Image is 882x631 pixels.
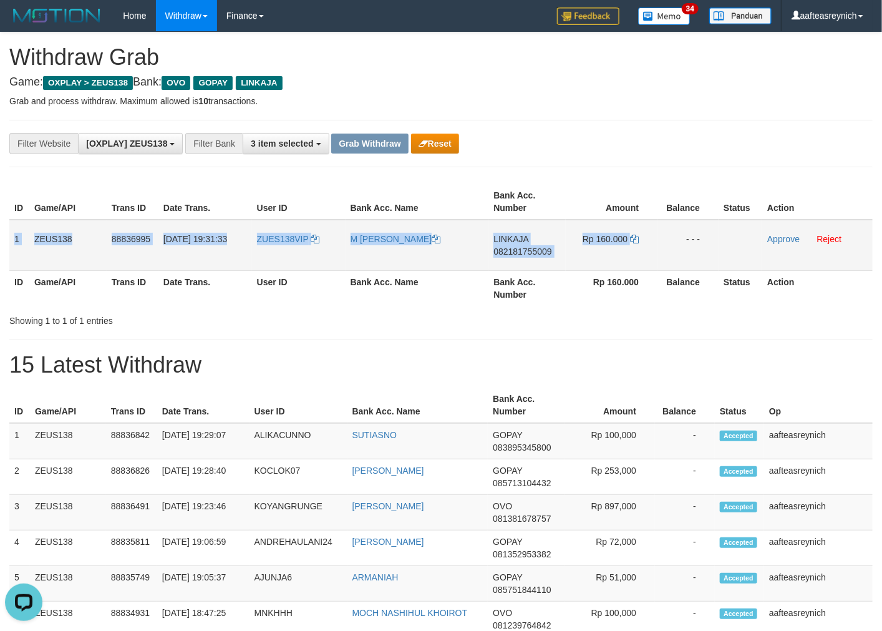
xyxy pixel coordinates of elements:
[493,608,512,618] span: OVO
[250,531,347,566] td: ANDREHAULANI24
[720,537,757,548] span: Accepted
[106,495,157,531] td: 88836491
[346,270,489,306] th: Bank Acc. Name
[493,443,551,452] span: Copy 083895345800 to clipboard
[493,514,551,524] span: Copy 081381678757 to clipboard
[9,6,104,25] img: MOTION_logo.png
[655,423,715,459] td: -
[655,388,715,423] th: Balance
[157,459,250,495] td: [DATE] 19:28:40
[655,459,715,495] td: -
[764,495,873,531] td: aafteasreynich
[566,184,657,220] th: Amount
[719,184,762,220] th: Status
[107,184,158,220] th: Trans ID
[709,7,772,24] img: panduan.png
[250,566,347,602] td: AJUNJA6
[112,234,150,244] span: 88836995
[29,270,107,306] th: Game/API
[655,531,715,566] td: -
[250,495,347,531] td: KOYANGRUNGE
[9,45,873,70] h1: Withdraw Grab
[488,184,566,220] th: Bank Acc. Number
[720,609,757,619] span: Accepted
[9,76,873,89] h4: Game: Bank:
[43,76,133,90] span: OXPLAY > ZEUS138
[106,388,157,423] th: Trans ID
[352,572,399,582] a: ARMANIAH
[29,184,107,220] th: Game/API
[583,234,628,244] span: Rp 160.000
[720,502,757,512] span: Accepted
[9,495,30,531] td: 3
[29,220,107,271] td: ZEUS138
[352,537,424,547] a: [PERSON_NAME]
[565,495,655,531] td: Rp 897,000
[720,466,757,477] span: Accepted
[106,566,157,602] td: 88835749
[638,7,691,25] img: Button%20Memo.svg
[351,234,441,244] a: M [PERSON_NAME]
[566,270,657,306] th: Rp 160.000
[9,531,30,566] td: 4
[565,423,655,459] td: Rp 100,000
[158,270,252,306] th: Date Trans.
[9,184,29,220] th: ID
[9,566,30,602] td: 5
[257,234,309,244] span: ZUES138VIP
[78,133,183,154] button: [OXPLAY] ZEUS138
[9,388,30,423] th: ID
[557,7,619,25] img: Feedback.jpg
[767,234,800,244] a: Approve
[347,388,488,423] th: Bank Acc. Name
[157,566,250,602] td: [DATE] 19:05:37
[352,430,397,440] a: SUTIASNO
[198,96,208,106] strong: 10
[352,466,424,476] a: [PERSON_NAME]
[762,270,873,306] th: Action
[30,423,106,459] td: ZEUS138
[493,478,551,488] span: Copy 085713104432 to clipboard
[243,133,329,154] button: 3 item selected
[331,134,408,154] button: Grab Withdraw
[352,608,468,618] a: MOCH NASHIHUL KHOIROT
[162,76,190,90] span: OVO
[5,5,42,42] button: Open LiveChat chat widget
[565,388,655,423] th: Amount
[157,423,250,459] td: [DATE] 19:29:07
[715,388,764,423] th: Status
[185,133,243,154] div: Filter Bank
[251,139,313,149] span: 3 item selected
[565,459,655,495] td: Rp 253,000
[488,270,566,306] th: Bank Acc. Number
[86,139,167,149] span: [OXPLAY] ZEUS138
[493,430,522,440] span: GOPAY
[252,270,346,306] th: User ID
[655,566,715,602] td: -
[411,134,459,154] button: Reset
[106,531,157,566] td: 88835811
[720,573,757,584] span: Accepted
[9,133,78,154] div: Filter Website
[630,234,639,244] a: Copy 160000 to clipboard
[346,184,489,220] th: Bank Acc. Name
[9,423,30,459] td: 1
[493,549,551,559] span: Copy 081352953382 to clipboard
[193,76,233,90] span: GOPAY
[157,388,250,423] th: Date Trans.
[493,466,522,476] span: GOPAY
[493,620,551,630] span: Copy 081239764842 to clipboard
[657,270,719,306] th: Balance
[163,234,227,244] span: [DATE] 19:31:33
[30,388,106,423] th: Game/API
[493,585,551,595] span: Copy 085751844110 to clipboard
[764,423,873,459] td: aafteasreynich
[250,459,347,495] td: KOCLOK07
[493,247,551,257] span: Copy 082181755009 to clipboard
[493,234,528,244] span: LINKAJA
[106,423,157,459] td: 88836842
[762,184,873,220] th: Action
[158,184,252,220] th: Date Trans.
[9,353,873,378] h1: 15 Latest Withdraw
[157,495,250,531] td: [DATE] 19:23:46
